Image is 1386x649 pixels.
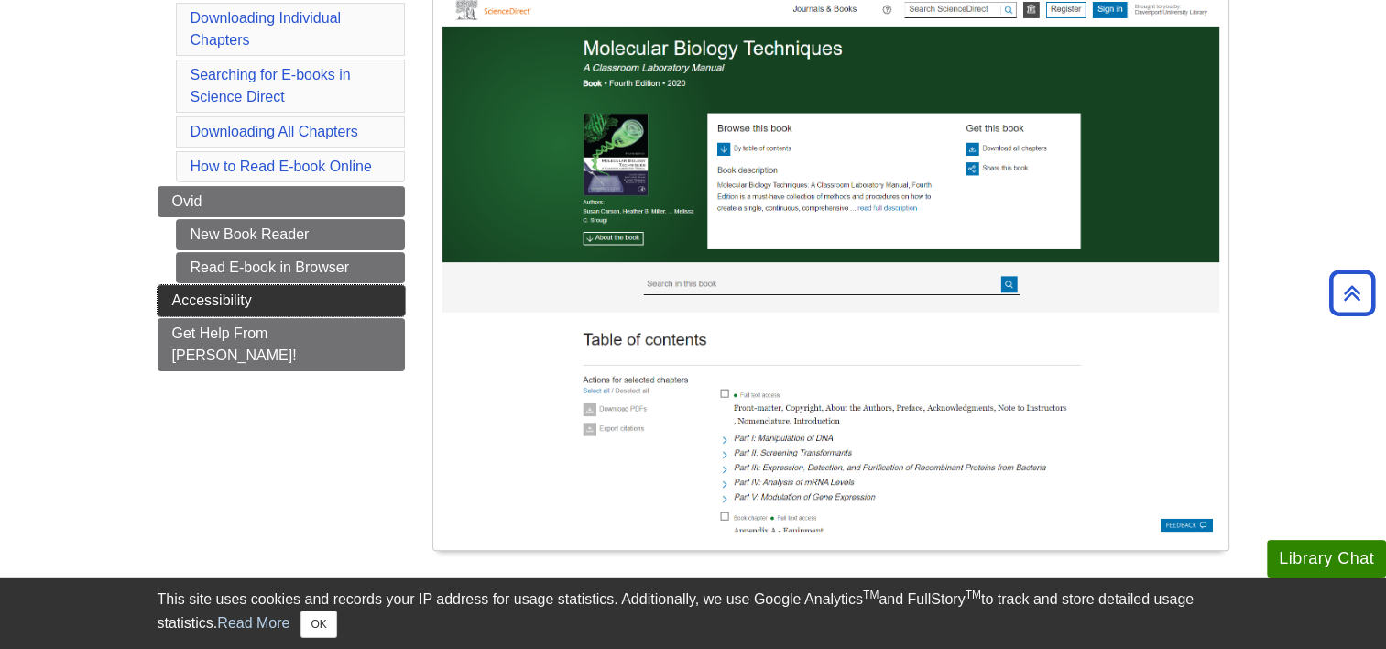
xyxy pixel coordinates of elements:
a: Get Help From [PERSON_NAME]! [158,318,405,371]
a: Downloading All Chapters [191,124,358,139]
a: Accessibility [158,285,405,316]
a: Ovid [158,186,405,217]
span: Accessibility [172,292,252,308]
a: How to Read E-book Online [191,159,372,174]
a: Read More [217,615,289,631]
a: Back to Top [1323,280,1381,305]
a: Searching for E-books in Science Direct [191,67,351,104]
button: Close [300,610,336,638]
sup: TM [966,588,981,601]
a: New Book Reader [176,219,405,250]
a: Downloading Individual Chapters [191,10,342,48]
button: Library Chat [1267,540,1386,577]
a: Read E-book in Browser [176,252,405,283]
span: Get Help From [PERSON_NAME]! [172,325,297,363]
sup: TM [863,588,879,601]
span: Ovid [172,193,202,209]
div: This site uses cookies and records your IP address for usage statistics. Additionally, we use Goo... [158,588,1229,638]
